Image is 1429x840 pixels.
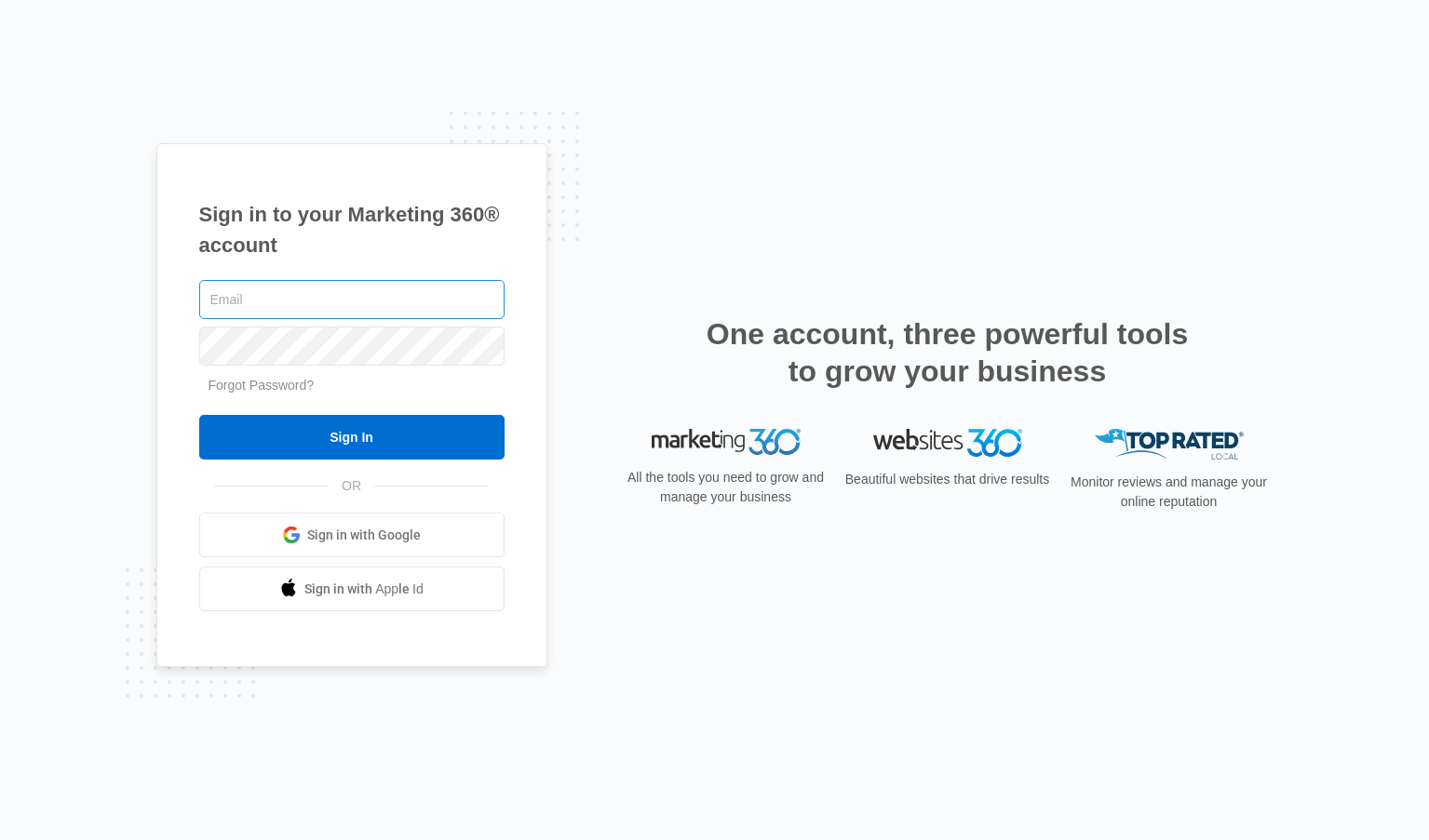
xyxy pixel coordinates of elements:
p: Monitor reviews and manage your online reputation [1065,473,1274,512]
a: Sign in with Google [199,513,505,557]
span: Sign in with Apple Id [304,580,424,599]
img: Marketing 360 [652,429,801,455]
span: Sign in with Google [307,526,421,545]
input: Email [199,280,505,319]
a: Forgot Password? [209,378,315,393]
span: OR [329,476,374,496]
input: Sign In [199,415,505,460]
h1: Sign in to your Marketing 360® account [199,199,505,260]
h2: One account, three powerful tools to grow your business [701,315,1194,390]
p: All the tools you need to grow and manage your business [622,468,830,507]
p: Beautiful websites that drive results [843,470,1052,489]
img: Top Rated Local [1095,429,1244,460]
a: Sign in with Apple Id [199,567,505,611]
img: Websites 360 [873,429,1022,456]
